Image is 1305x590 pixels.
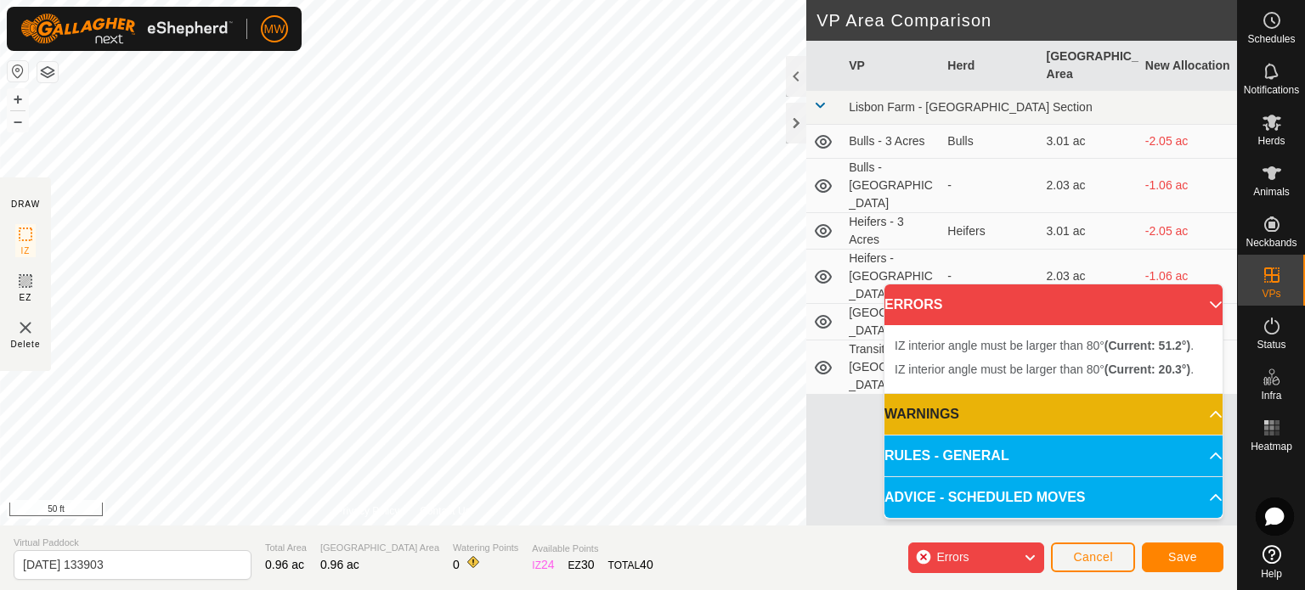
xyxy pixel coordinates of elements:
[842,213,941,250] td: Heifers - 3 Acres
[20,14,233,44] img: Gallagher Logo
[8,61,28,81] button: Reset Map
[1104,339,1190,352] b: (Current: 51.2°)
[532,542,652,556] span: Available Points
[884,394,1223,435] p-accordion-header: WARNINGS
[453,558,460,571] span: 0
[895,339,1194,352] span: IZ interior angle must be larger than 80° .
[884,325,1223,393] p-accordion-content: ERRORS
[947,267,1032,285] div: -
[15,317,36,338] img: VP
[941,41,1039,91] th: Herd
[1040,250,1138,304] td: 2.03 ac
[1253,187,1290,197] span: Animals
[842,159,941,213] td: Bulls - [GEOGRAPHIC_DATA]
[1040,159,1138,213] td: 2.03 ac
[1104,362,1190,376] b: (Current: 20.3°)
[1168,550,1197,564] span: Save
[1138,159,1237,213] td: -1.06 ac
[895,362,1194,376] span: IZ interior angle must be larger than 80° .
[1040,41,1138,91] th: [GEOGRAPHIC_DATA] Area
[453,541,518,555] span: Watering Points
[581,558,595,571] span: 30
[842,41,941,91] th: VP
[1257,136,1285,146] span: Herds
[884,404,959,424] span: WARNINGS
[1051,542,1135,572] button: Cancel
[1244,85,1299,95] span: Notifications
[1251,441,1292,452] span: Heatmap
[1142,542,1223,572] button: Save
[884,487,1085,508] span: ADVICE - SCHEDULED MOVES
[884,435,1223,476] p-accordion-header: RULES - GENERAL
[816,10,1237,31] h2: VP Area Comparison
[842,125,941,159] td: Bulls - 3 Acres
[532,556,554,574] div: IZ
[420,503,470,519] a: Contact Us
[264,20,285,38] span: MW
[1261,391,1281,401] span: Infra
[541,558,555,571] span: 24
[568,556,595,574] div: EZ
[1040,125,1138,159] td: 3.01 ac
[265,558,304,571] span: 0.96 ac
[1257,340,1285,350] span: Status
[37,62,58,82] button: Map Layers
[1238,538,1305,586] a: Help
[11,338,41,351] span: Delete
[1261,569,1282,579] span: Help
[11,198,40,211] div: DRAW
[640,558,653,571] span: 40
[884,295,942,315] span: ERRORS
[8,111,28,132] button: –
[884,284,1223,325] p-accordion-header: ERRORS
[842,304,941,340] td: [GEOGRAPHIC_DATA]
[884,446,1009,466] span: RULES - GENERAL
[947,222,1032,240] div: Heifers
[1262,289,1280,299] span: VPs
[21,244,31,257] span: IZ
[336,503,400,519] a: Privacy Policy
[8,89,28,110] button: +
[608,556,653,574] div: TOTAL
[320,541,439,555] span: [GEOGRAPHIC_DATA] Area
[20,291,32,304] span: EZ
[884,477,1223,518] p-accordion-header: ADVICE - SCHEDULED MOVES
[1138,125,1237,159] td: -2.05 ac
[842,340,941,395] td: Transition to [GEOGRAPHIC_DATA]
[265,541,307,555] span: Total Area
[320,558,359,571] span: 0.96 ac
[947,132,1032,150] div: Bulls
[849,100,1093,114] span: Lisbon Farm - [GEOGRAPHIC_DATA] Section
[1138,250,1237,304] td: -1.06 ac
[1073,550,1113,564] span: Cancel
[1247,34,1295,44] span: Schedules
[1138,213,1237,250] td: -2.05 ac
[1246,238,1297,248] span: Neckbands
[1138,41,1237,91] th: New Allocation
[1040,213,1138,250] td: 3.01 ac
[14,536,251,550] span: Virtual Paddock
[936,550,969,564] span: Errors
[947,177,1032,194] div: -
[842,250,941,304] td: Heifers - [GEOGRAPHIC_DATA]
